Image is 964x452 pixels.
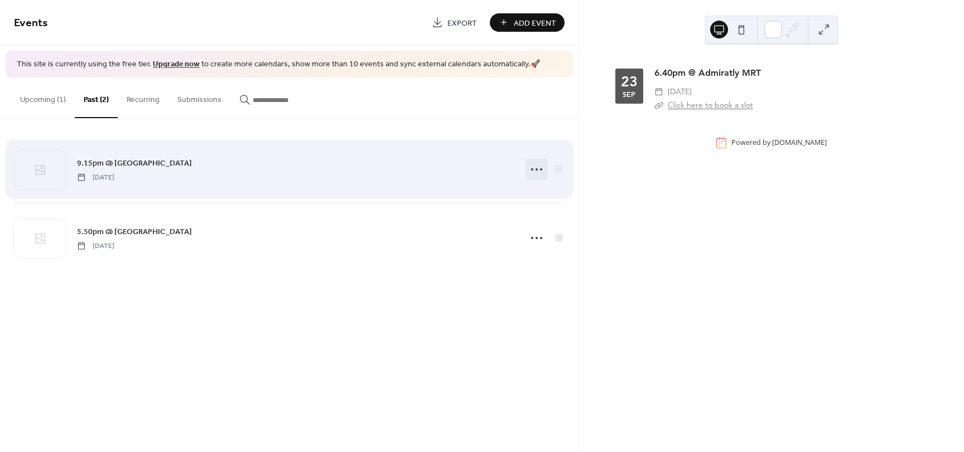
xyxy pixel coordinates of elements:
a: Export [423,13,485,32]
span: [DATE] [77,241,114,251]
div: Sep [623,91,635,98]
div: ​ [654,99,663,112]
a: 6.40pm @ Admiratly MRT [654,67,761,78]
button: Recurring [118,77,168,117]
a: Upgrade now [153,57,200,72]
button: Upcoming (1) [11,77,75,117]
span: 5.50pm @ [GEOGRAPHIC_DATA] [77,226,192,237]
button: Submissions [168,77,230,117]
div: 23 [621,75,638,89]
a: [DOMAIN_NAME] [772,138,827,148]
a: 9.15pm @ [GEOGRAPHIC_DATA] [77,157,192,169]
span: [DATE] [668,85,692,99]
button: Add Event [490,13,565,32]
button: Past (2) [75,77,118,118]
span: Events [14,12,48,34]
span: This site is currently using the free tier. to create more calendars, show more than 10 events an... [17,59,540,70]
span: Export [447,17,477,29]
span: [DATE] [77,172,114,182]
div: ​ [654,85,663,99]
a: 5.50pm @ [GEOGRAPHIC_DATA] [77,225,192,238]
a: Click here to book a slot [668,100,753,110]
span: Add Event [514,17,556,29]
div: Powered by [731,138,827,148]
span: 9.15pm @ [GEOGRAPHIC_DATA] [77,157,192,169]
